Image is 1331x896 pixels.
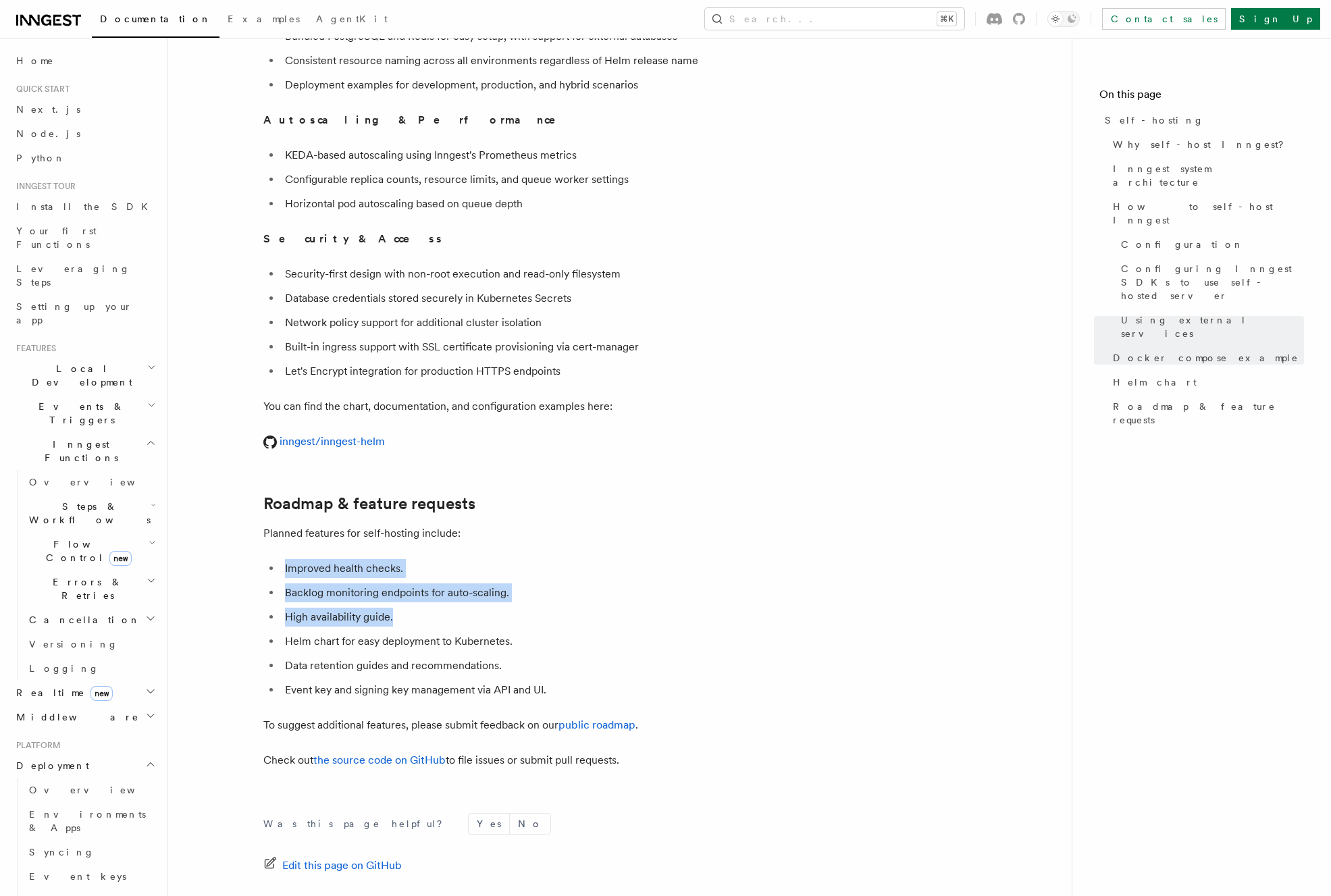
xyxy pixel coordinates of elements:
[1113,351,1299,365] span: Docker compose example
[1105,113,1204,127] span: Self-hosting
[11,362,147,389] span: Local Development
[281,583,804,602] li: Backlog monitoring endpoints for auto-scaling.
[29,477,168,487] span: Overview
[11,257,159,294] a: Leveraging Steps
[281,632,804,651] li: Helm chart for easy deployment to Kubernetes.
[219,4,308,36] a: Examples
[281,656,804,675] li: Data retention guides and recommendations.
[11,686,113,700] span: Realtime
[11,97,159,122] a: Next.js
[263,856,402,875] a: Edit this page on GitHub
[1107,346,1304,370] a: Docker compose example
[1102,8,1226,30] a: Contact sales
[16,54,54,68] span: Home
[29,663,99,674] span: Logging
[263,751,804,770] p: Check out to file issues or submit pull requests.
[11,357,159,394] button: Local Development
[11,343,56,354] span: Features
[469,814,509,834] button: Yes
[263,113,575,126] strong: Autoscaling & Performance
[24,532,159,570] button: Flow Controlnew
[11,294,159,332] a: Setting up your app
[11,49,159,73] a: Home
[263,716,804,735] p: To suggest additional features, please submit feedback on our .
[1107,394,1304,432] a: Roadmap & feature requests
[1121,313,1304,340] span: Using external services
[1121,238,1244,251] span: Configuration
[11,705,159,729] button: Middleware
[1107,132,1304,157] a: Why self-host Inngest?
[24,864,159,889] a: Event keys
[263,494,475,513] a: Roadmap & feature requests
[281,51,804,70] li: Consistent resource naming across all environments regardless of Helm release name
[1113,400,1304,427] span: Roadmap & feature requests
[24,632,159,656] a: Versioning
[11,740,61,751] span: Platform
[24,575,147,602] span: Errors & Retries
[29,847,95,858] span: Syncing
[281,608,804,627] li: High availability guide.
[1047,11,1080,27] button: Toggle dark mode
[92,4,219,38] a: Documentation
[281,681,804,700] li: Event key and signing key management via API and UI.
[11,438,146,465] span: Inngest Functions
[705,8,964,30] button: Search...⌘K
[16,263,130,288] span: Leveraging Steps
[281,170,804,189] li: Configurable replica counts, resource limits, and queue worker settings
[11,122,159,146] a: Node.js
[1113,162,1304,189] span: Inngest system architecture
[281,289,804,308] li: Database credentials stored securely in Kubernetes Secrets
[281,76,804,95] li: Deployment examples for development, production, and hybrid scenarios
[16,128,80,139] span: Node.js
[1113,138,1293,151] span: Why self-host Inngest?
[1231,8,1320,30] a: Sign Up
[24,778,159,802] a: Overview
[11,754,159,778] button: Deployment
[263,524,804,543] p: Planned features for self-hosting include:
[1113,375,1197,389] span: Helm chart
[29,809,146,833] span: Environments & Apps
[11,710,139,724] span: Middleware
[24,470,159,494] a: Overview
[16,226,97,250] span: Your first Functions
[11,432,159,470] button: Inngest Functions
[1116,232,1304,257] a: Configuration
[24,656,159,681] a: Logging
[11,470,159,681] div: Inngest Functions
[1116,308,1304,346] a: Using external services
[281,362,804,381] li: Let's Encrypt integration for production HTTPS endpoints
[29,785,168,795] span: Overview
[16,153,66,163] span: Python
[11,219,159,257] a: Your first Functions
[510,814,550,834] button: No
[16,201,156,212] span: Install the SDK
[281,194,804,213] li: Horizontal pod autoscaling based on queue depth
[937,12,956,26] kbd: ⌘K
[281,265,804,284] li: Security-first design with non-root execution and read-only filesystem
[1099,86,1304,108] h4: On this page
[281,559,804,578] li: Improved health checks.
[24,494,159,532] button: Steps & Workflows
[24,840,159,864] a: Syncing
[1099,108,1304,132] a: Self-hosting
[281,146,804,165] li: KEDA-based autoscaling using Inngest's Prometheus metrics
[16,301,132,325] span: Setting up your app
[24,613,140,627] span: Cancellation
[263,435,385,448] a: inngest/inngest-helm
[24,500,151,527] span: Steps & Workflows
[1107,157,1304,194] a: Inngest system architecture
[313,754,446,766] a: the source code on GitHub
[316,14,388,24] span: AgentKit
[16,104,80,115] span: Next.js
[90,686,113,701] span: new
[29,871,126,882] span: Event keys
[1116,257,1304,308] a: Configuring Inngest SDKs to use self-hosted server
[11,84,70,95] span: Quick start
[24,608,159,632] button: Cancellation
[281,338,804,357] li: Built-in ingress support with SSL certificate provisioning via cert-manager
[1107,370,1304,394] a: Helm chart
[11,759,89,772] span: Deployment
[24,802,159,840] a: Environments & Apps
[11,681,159,705] button: Realtimenew
[308,4,396,36] a: AgentKit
